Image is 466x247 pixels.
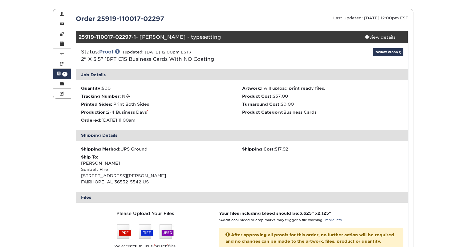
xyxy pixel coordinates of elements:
li: I will upload print ready files. [242,85,403,91]
strong: Tracking Number: [81,94,121,99]
sup: 1 [167,244,168,247]
div: Status: [76,48,297,63]
strong: Ordered: [81,118,101,123]
span: 2.125 [318,211,329,216]
div: [PERSON_NAME] Sunbelt FIre [STREET_ADDRESS][PERSON_NAME] FAIRHOPE, AL 36532-5542 US [81,154,242,185]
span: 1 [62,72,67,76]
a: 2" X 3.5" 18PT C1S Business Cards With NO Coating [81,56,214,62]
strong: Product Category: [242,110,283,115]
div: Please Upload Your Files [81,210,210,217]
strong: Product Cost: [242,94,273,99]
strong: 25919-110017-02297-1 [79,34,136,40]
a: more info [325,218,342,222]
div: Order 25919-110017-02297 [71,14,242,23]
a: Proof [99,49,113,55]
span: N/A [122,94,130,99]
small: *Additional bleed or crop marks may trigger a file warning – [219,218,342,222]
li: $0.00 [242,101,403,107]
li: 2-4 Business Days [81,109,242,115]
strong: After approving all proofs for this order, no further action will be required and no changes can ... [225,232,394,243]
strong: Production: [81,110,107,115]
strong: Printed Sides: [81,102,112,107]
div: - [PERSON_NAME] - typesetting [76,31,353,43]
strong: Turnaround Cost: [242,102,281,107]
strong: Your files including bleed should be: " x " [219,211,331,216]
li: Business Cards [242,109,403,115]
small: (updated: [DATE] 12:00pm EST) [123,50,191,54]
strong: Shipping Cost: [242,147,275,151]
img: We accept: PSD, TIFF, or JPEG (JPG) [117,224,174,239]
strong: Shipping Method: [81,147,120,151]
li: 500 [81,85,242,91]
li: [DATE] 11:00am [81,117,242,123]
a: view details [353,31,408,43]
li: $37.00 [242,93,403,99]
a: Review Proof(s) [373,48,403,56]
div: $17.92 [242,146,403,152]
span: 3.625 [299,211,312,216]
span: Print Both Sides [113,102,149,107]
div: view details [353,34,408,40]
div: Files [76,192,408,203]
a: 1 [53,69,71,79]
strong: Ship To: [81,155,98,159]
small: Last Updated: [DATE] 12:00pm EST [333,16,408,20]
strong: Artwork: [242,86,261,91]
div: UPS Ground [81,146,242,152]
div: Shipping Details [76,130,408,141]
strong: Quantity: [81,86,102,91]
div: Job Details [76,69,408,80]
